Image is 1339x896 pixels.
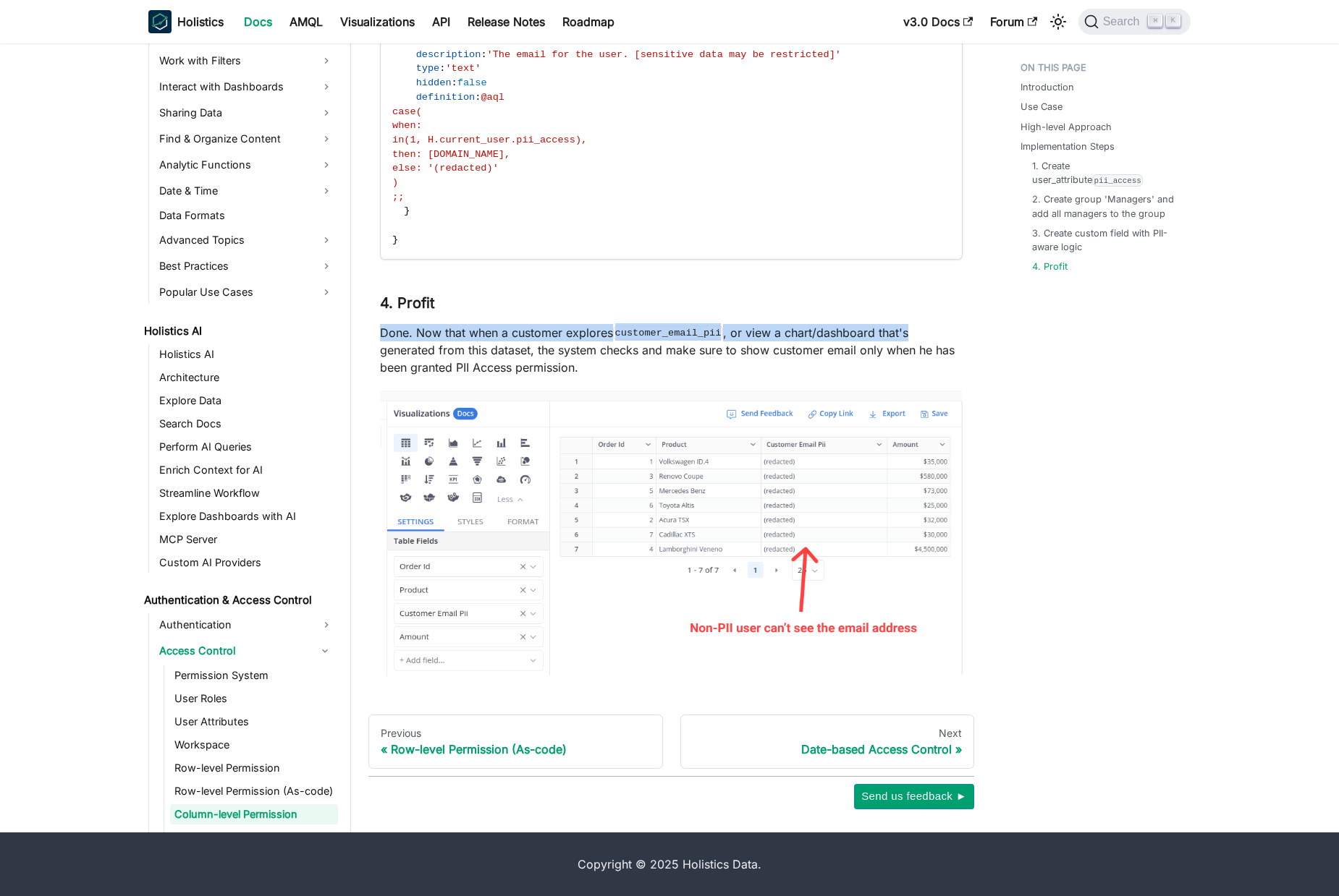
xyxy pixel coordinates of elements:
span: 'text' [445,63,481,74]
a: Enrich Context for AI [155,460,338,480]
div: Previous [381,727,651,740]
a: Use Case [1021,100,1063,114]
span: : [439,63,445,74]
a: Authentication & Access Control [140,590,338,610]
a: Streamline Workflow [155,483,338,503]
img: Column-level Permission for PII [380,391,963,675]
button: Search (Command+K) [1078,9,1191,35]
a: Custom AI Providers [155,552,338,573]
a: v3.0 Docs [895,10,981,33]
a: Work with Filters [155,49,338,72]
a: User Attributes [170,712,338,732]
a: Date & Time [155,179,338,202]
a: Advanced Topics [155,229,338,252]
span: : [452,77,457,88]
kbd: ⌘ [1148,14,1162,27]
span: definition [416,92,476,103]
a: Architecture [155,367,338,388]
a: Explore Dashboards with AI [155,506,338,526]
a: Find & Organize Content [155,127,338,150]
span: in(1, H.current_user.pii_access), [392,135,587,145]
a: High-level Approach [1021,120,1112,134]
a: Introduction [1021,80,1074,94]
a: Search Docs [155,414,338,434]
span: } [392,234,398,245]
div: Copyright © 2025 Holistics Data. [209,856,1130,873]
p: Done. Now that when a customer explores , or view a chart/dashboard that's generated from this da... [380,324,963,376]
span: : [475,92,481,103]
a: Sharing Data [155,101,338,124]
a: PreviousRow-level Permission (As-code) [368,714,663,769]
a: Release Notes [459,10,554,33]
span: @aql [481,92,504,103]
span: else: '(redacted)' [392,163,499,174]
a: Authentication [155,613,338,636]
span: then: [DOMAIN_NAME], [392,149,510,160]
div: Next [693,727,963,740]
img: Holistics [148,10,172,33]
a: Forum [981,10,1046,33]
a: Interact with Dashboards [155,75,338,98]
a: Popular Use Cases [155,281,338,304]
a: Perform AI Queries [155,437,338,457]
b: Holistics [177,13,224,30]
a: Data Formats [155,205,338,226]
a: 4. Profit [1032,260,1068,273]
a: Workspace [170,735,338,755]
div: Row-level Permission (As-code) [381,742,651,756]
span: 'The email for the user. [sensitive data may be restricted]' [487,49,841,60]
span: case( [392,106,422,117]
a: Holistics AI [155,344,338,364]
a: Analytic Functions [155,153,338,176]
button: Collapse sidebar category 'Access Control' [312,639,338,662]
a: Access Control [155,639,312,662]
span: ;; [392,192,404,202]
a: HolisticsHolistics [148,10,224,33]
h3: 4. Profit [380,294,963,312]
span: } [404,205,410,216]
a: MCP Server [155,529,338,550]
a: Implementation Steps [1021,140,1115,153]
span: hidden [416,77,452,88]
span: when: [392,120,422,131]
a: Explore Data [155,391,338,411]
a: Column-level Permission [170,804,338,824]
a: Permission System [170,665,338,686]
a: Date-based Access Control [170,827,338,848]
nav: Docs pages [368,714,974,769]
a: Row-level Permission [170,758,338,778]
span: type [416,63,440,74]
a: Best Practices [155,255,338,278]
span: description [416,49,481,60]
a: Holistics AI [140,321,338,341]
a: Row-level Permission (As-code) [170,781,338,801]
button: Switch between dark and light mode (currently light mode) [1047,10,1070,33]
span: false [457,77,487,88]
span: ) [392,177,398,188]
code: pii_access [1092,174,1143,187]
a: NextDate-based Access Control [680,714,975,769]
a: Visualizations [331,10,423,33]
a: User Roles [170,688,338,709]
kbd: K [1166,14,1180,27]
button: Send us feedback ► [854,784,974,808]
a: 1. Create user_attributepii_access [1032,159,1176,187]
span: Send us feedback ► [861,787,967,806]
a: 2. Create group 'Managers' and add all managers to the group [1032,192,1176,220]
span: : [481,49,486,60]
a: AMQL [281,10,331,33]
span: Search [1099,15,1149,28]
code: customer_email_pii [613,325,723,340]
div: Date-based Access Control [693,742,963,756]
a: API [423,10,459,33]
a: Roadmap [554,10,623,33]
a: 3. Create custom field with PII-aware logic [1032,226,1176,254]
a: Docs [235,10,281,33]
